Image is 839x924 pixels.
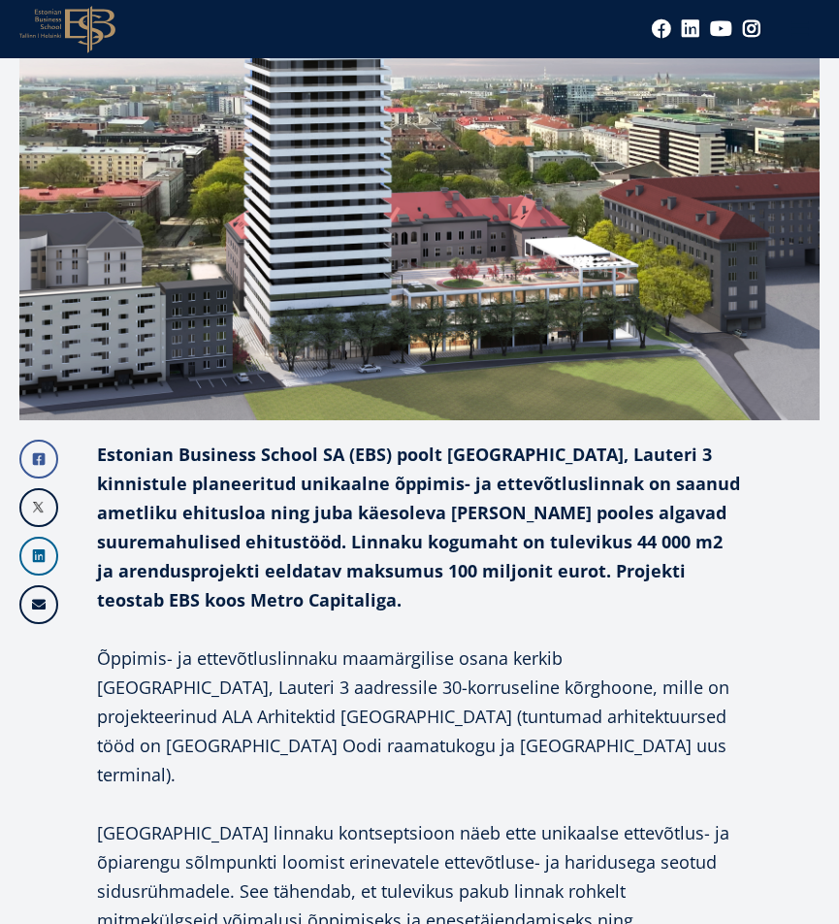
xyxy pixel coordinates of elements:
p: Õppimis- ja ettevõtluslinnaku maamärgilise osana kerkib [GEOGRAPHIC_DATA], Lauteri 3 aadressile 3... [97,643,742,789]
a: Linkedin [681,19,700,39]
a: Facebook [652,19,671,39]
a: Instagram [742,19,761,39]
a: Linkedin [19,537,58,576]
a: Facebook [19,440,58,478]
img: X [21,490,56,525]
strong: Estonian Business School SA (EBS) poolt [GEOGRAPHIC_DATA], Lauteri 3 kinnistule planeeritud unika... [97,443,740,611]
a: Email [19,585,58,624]
a: Youtube [710,19,732,39]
